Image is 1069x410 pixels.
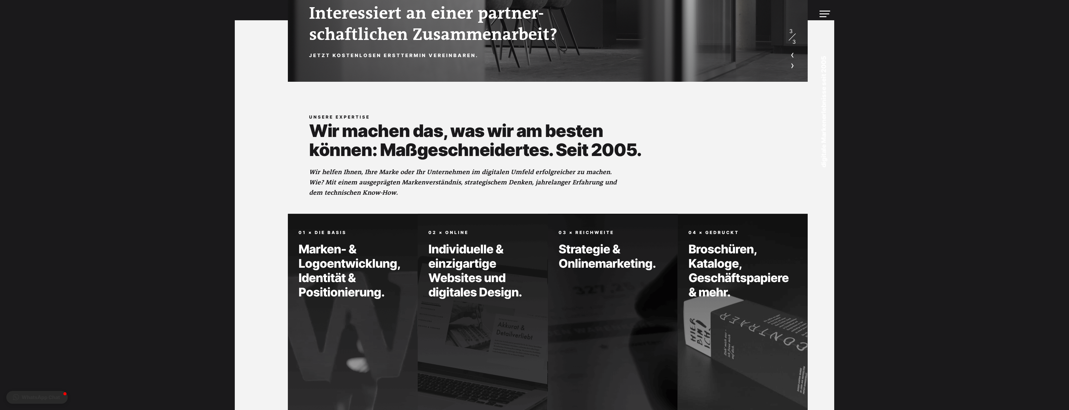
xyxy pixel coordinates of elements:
h5: 04 × Gedruckt [688,228,797,237]
h4: Marken- & Logoentwicklung, Identität & Positionierung. [298,242,407,300]
h4: Strategie & Onlinemarketing. [559,242,667,271]
p: Wir helfen Ihnen, Ihre Marke oder Ihr Unternehmen im digitalen Umfeld erfolgreicher zu machen. Wi... [309,167,618,198]
a: Jetzt kostenlosen Ersttermin vereinbaren. [309,51,479,60]
button: WhatsApp Chat [6,391,68,404]
h2: Wir machen das, was wir am besten können: Maßgeschneidertes. Seit 2005. [309,121,652,159]
h5: 03 × Reichweite [559,228,667,237]
h4: Individuelle & einzigartige Websites und digitales Design. [428,242,537,300]
p: digitale Markenerlebnisse seit 2005 [808,36,840,188]
span: / [787,34,798,39]
h2: Interessiert an einer partner- schaftlichen Zusammenarbeit? [309,3,673,46]
span: 3 [789,29,796,34]
h5: unsere expertise [309,113,652,121]
h4: Broschüren, Kataloge, Geschäftspapiere & mehr. [688,242,797,300]
h5: 02 × Online [428,228,537,237]
span: 3 [789,39,796,45]
h5: 01 × die Basis [298,228,407,237]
